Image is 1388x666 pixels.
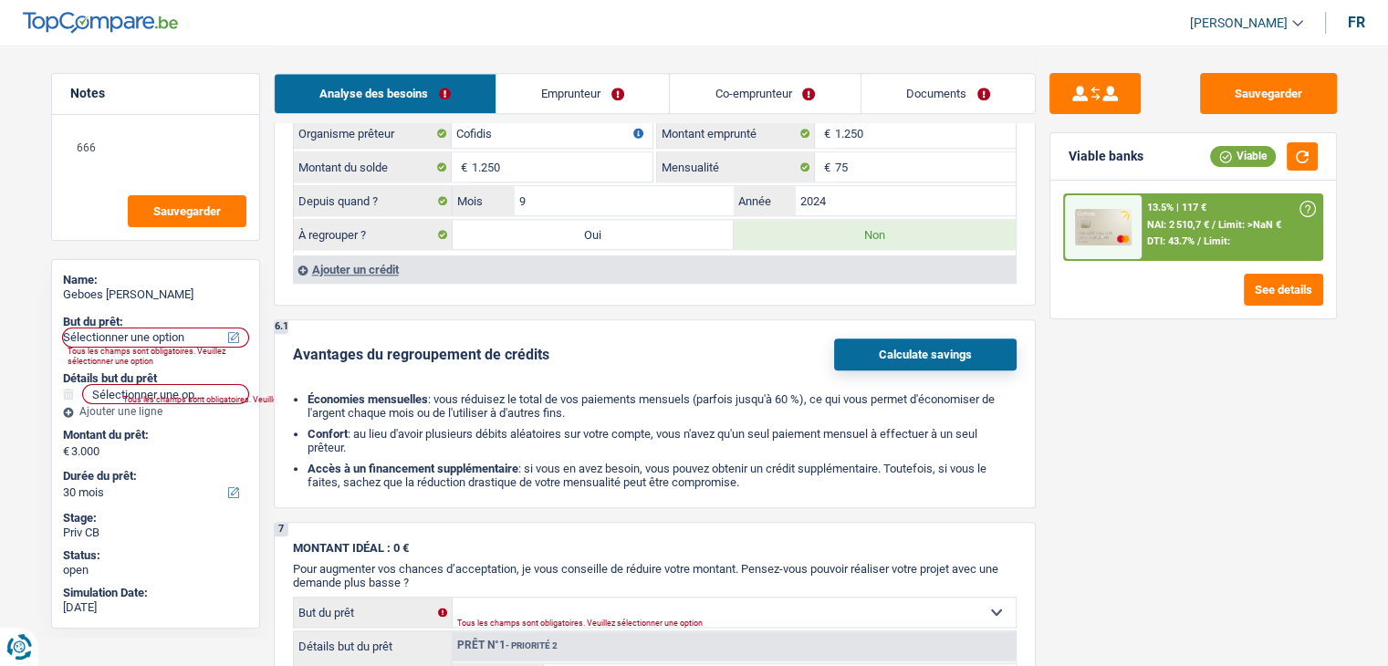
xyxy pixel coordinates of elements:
[63,405,248,418] div: Ajouter une ligne
[63,273,248,287] div: Name:
[453,186,515,215] label: Mois
[275,320,288,334] div: 6.1
[293,541,409,555] span: MONTANT IDÉAL : 0 €
[506,640,558,650] span: - Priorité 2
[128,195,246,227] button: Sauvegarder
[1069,149,1143,164] div: Viable banks
[63,600,248,615] div: [DATE]
[308,427,1017,454] li: : au lieu d'avoir plusieurs débits aléatoires sur votre compte, vous n'avez qu'un seul paiement m...
[293,255,1016,283] div: Ajouter un crédit
[796,186,1016,215] input: AAAA
[1218,219,1281,231] span: Limit: >NaN €
[63,511,248,526] div: Stage:
[275,523,288,536] div: 7
[657,119,815,148] label: Montant emprunté
[734,220,1016,249] label: Non
[861,74,1035,113] a: Documents
[834,338,1017,370] button: Calculate savings
[294,598,453,627] label: But du prêt
[1147,219,1209,231] span: NAI: 2 510,7 €
[63,315,245,329] label: But du prêt:
[294,220,453,249] label: À regrouper ?
[294,186,453,215] label: Depuis quand ?
[123,396,235,403] div: Tous les champs sont obligatoires. Veuillez fournir une réponse plus longue
[68,347,253,367] div: Tous les champs sont obligatoires. Veuillez sélectionner une option
[1175,8,1303,38] a: [PERSON_NAME]
[294,119,452,148] label: Organisme prêteur
[308,462,1017,489] li: : si vous en avez besoin, vous pouvez obtenir un crédit supplémentaire. Toutefois, si vous le fai...
[63,371,248,386] div: Détails but du prêt
[1210,146,1276,166] div: Viable
[63,444,69,459] span: €
[734,186,796,215] label: Année
[1190,16,1288,31] span: [PERSON_NAME]
[63,428,245,442] label: Montant du prêt:
[308,392,1017,420] li: : vous réduisez le total de vos paiements mensuels (parfois jusqu'à 60 %), ce qui vous permet d'é...
[293,562,998,589] span: Pour augmenter vos chances d’acceptation, je vous conseille de réduire votre montant. Pensez-vous...
[452,152,472,182] span: €
[308,462,518,475] b: Accès à un financement supplémentaire
[293,346,549,363] div: Avantages du regroupement de crédits
[1075,209,1132,245] img: Cofidis CC
[457,619,958,627] div: Tous les champs sont obligatoires. Veuillez sélectionner une option
[453,640,562,651] div: Prêt n°1
[1200,73,1337,114] button: Sauvegarder
[153,205,221,217] span: Sauvegarder
[1204,235,1230,247] span: Limit:
[1197,235,1201,247] span: /
[294,152,452,182] label: Montant du solde
[63,586,248,600] div: Simulation Date:
[308,392,428,406] b: Économies mensuelles
[63,469,245,484] label: Durée du prêt:
[63,287,248,302] div: Geboes [PERSON_NAME]
[1348,14,1365,31] div: fr
[275,74,496,113] a: Analyse des besoins
[815,119,835,148] span: €
[63,548,248,563] div: Status:
[1147,202,1206,213] div: 13.5% | 117 €
[63,526,248,540] div: Priv CB
[70,86,241,101] h5: Notes
[453,220,735,249] label: Oui
[670,74,860,113] a: Co-emprunteur
[1212,219,1216,231] span: /
[308,427,348,441] b: Confort
[496,74,669,113] a: Emprunteur
[23,12,178,34] img: TopCompare Logo
[1244,274,1323,306] button: See details
[815,152,835,182] span: €
[294,631,452,652] label: Détails but du prêt
[1147,235,1195,247] span: DTI: 43.7%
[63,563,248,578] div: open
[657,152,815,182] label: Mensualité
[515,186,735,215] input: MM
